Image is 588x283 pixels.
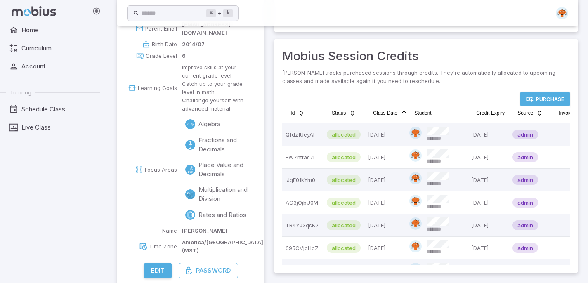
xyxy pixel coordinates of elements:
[368,106,412,120] button: Class Date
[149,242,177,250] p: Time Zone
[179,263,238,278] button: Password
[185,119,195,129] div: Algebra
[21,123,94,132] span: Live Class
[327,198,361,207] span: allocated
[471,263,506,278] p: [DATE]
[368,172,403,188] p: [DATE]
[409,149,422,162] img: oval.svg
[286,240,320,256] p: 695CVjdHoZ
[373,110,397,116] span: Class Date
[409,127,422,139] img: oval.svg
[185,189,195,199] div: Multiply/Divide
[471,127,506,142] p: [DATE]
[185,165,195,175] div: Place Value
[332,110,346,116] span: Status
[286,172,320,188] p: iJqF01kYm0
[512,130,538,139] span: admin
[198,210,246,219] p: Rates and Ratios
[290,110,295,116] span: Id
[182,226,227,235] p: [PERSON_NAME]
[152,40,177,48] p: Birth Date
[145,165,177,174] p: Focus Areas
[368,217,403,233] p: [DATE]
[162,226,177,235] p: Name
[144,263,172,278] button: Edit
[512,176,538,184] span: admin
[368,149,403,165] p: [DATE]
[21,26,94,35] span: Home
[471,106,510,120] button: Credit Expiry
[185,140,195,150] div: Fractions/Decimals
[182,52,186,60] p: 6
[409,263,422,275] img: oval.svg
[182,63,256,80] p: Improve skills at your current grade level
[327,130,361,139] span: allocated
[198,120,220,129] p: Algebra
[282,47,570,65] h3: Mobius Session Credits
[476,110,505,116] span: Credit Expiry
[198,185,250,203] p: Multiplication and Division
[198,160,250,179] p: Place Value and Decimals
[409,195,422,207] img: oval.svg
[21,44,94,53] span: Curriculum
[520,92,570,106] a: Purchase
[182,80,256,96] p: Catch up to your grade level in math
[368,240,403,256] p: [DATE]
[517,110,533,116] span: Source
[182,96,256,113] p: Challenge yourself with advanced material
[512,198,538,207] span: admin
[471,172,506,188] p: [DATE]
[138,84,177,92] p: Learning Goals
[327,176,361,184] span: allocated
[512,221,538,229] span: admin
[327,106,361,120] button: Status
[145,24,177,33] p: Parent Email
[327,244,361,252] span: allocated
[471,195,506,210] p: [DATE]
[409,106,436,120] button: Student
[559,110,574,116] span: Invoice
[556,7,568,19] img: oval.svg
[198,136,250,154] p: Fractions and Decimals
[286,106,309,120] button: Id
[21,62,94,71] span: Account
[327,221,361,229] span: allocated
[10,89,31,96] span: Tutoring
[182,20,256,37] p: [EMAIL_ADDRESS][DOMAIN_NAME]
[223,9,233,17] kbd: k
[368,263,403,278] p: [DATE]
[286,263,320,278] p: YkhMHR7DNE
[409,217,422,230] img: oval.svg
[471,217,506,233] p: [DATE]
[327,153,361,161] span: allocated
[368,127,403,142] p: [DATE]
[512,153,538,161] span: admin
[409,172,422,184] img: oval.svg
[512,106,548,120] button: Source
[471,240,506,256] p: [DATE]
[182,40,205,48] p: 2014/07
[414,110,431,116] span: Student
[286,217,320,233] p: TR4YJ3qsK2
[185,210,195,220] div: Rates/Ratios
[286,195,320,210] p: AC3jOjbU0M
[206,8,233,18] div: +
[368,195,403,210] p: [DATE]
[21,105,94,114] span: Schedule Class
[471,149,506,165] p: [DATE]
[286,127,320,142] p: QfdZIUeyAI
[409,240,422,252] img: oval.svg
[182,238,263,255] p: America/[GEOGRAPHIC_DATA] (MST)
[286,149,320,165] p: FW7httas7l
[282,68,570,85] p: [PERSON_NAME] tracks purchased sessions through credits. They're automatically allocated to upcom...
[512,244,538,252] span: admin
[146,52,177,60] p: Grade Level
[206,9,216,17] kbd: ⌘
